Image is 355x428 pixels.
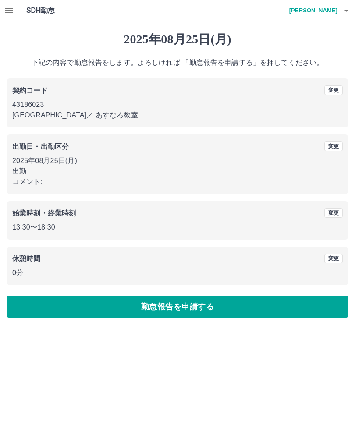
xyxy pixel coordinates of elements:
b: 始業時刻・終業時刻 [12,209,76,217]
button: 変更 [324,85,343,95]
b: 休憩時間 [12,255,41,262]
p: 下記の内容で勤怠報告をします。よろしければ 「勤怠報告を申請する」を押してください。 [7,57,348,68]
p: 13:30 〜 18:30 [12,222,343,233]
p: 出勤 [12,166,343,177]
p: コメント: [12,177,343,187]
p: 2025年08月25日(月) [12,156,343,166]
h1: 2025年08月25日(月) [7,32,348,47]
button: 勤怠報告を申請する [7,296,348,318]
p: 43186023 [12,99,343,110]
p: 0分 [12,268,343,278]
b: 出勤日・出勤区分 [12,143,69,150]
b: 契約コード [12,87,48,94]
button: 変更 [324,208,343,218]
p: [GEOGRAPHIC_DATA] ／ あすなろ教室 [12,110,343,120]
button: 変更 [324,141,343,151]
button: 変更 [324,254,343,263]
